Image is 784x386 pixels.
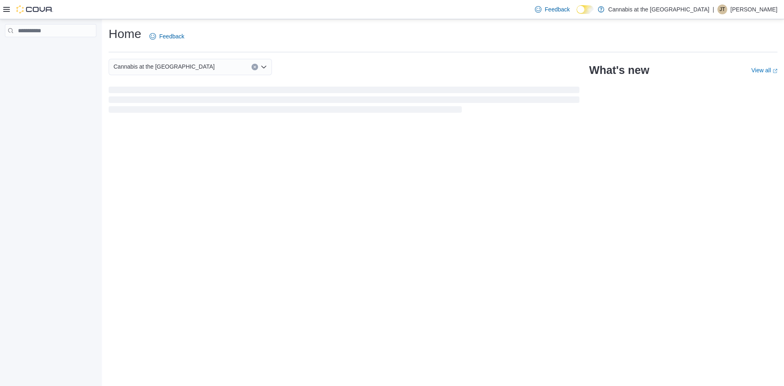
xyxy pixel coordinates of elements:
span: Feedback [545,5,570,13]
img: Cova [16,5,53,13]
p: Cannabis at the [GEOGRAPHIC_DATA] [608,4,710,14]
nav: Complex example [5,39,96,58]
p: [PERSON_NAME] [731,4,777,14]
p: | [713,4,714,14]
button: Open list of options [261,64,267,70]
span: Cannabis at the [GEOGRAPHIC_DATA] [114,62,215,71]
div: Josephine Tamayo [717,4,727,14]
a: Feedback [532,1,573,18]
a: View allExternal link [751,67,777,74]
input: Dark Mode [577,5,594,14]
span: JT [719,4,725,14]
h2: What's new [589,64,649,77]
a: Feedback [146,28,187,45]
svg: External link [773,69,777,74]
span: Loading [109,88,579,114]
h1: Home [109,26,141,42]
span: Feedback [159,32,184,40]
button: Clear input [252,64,258,70]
